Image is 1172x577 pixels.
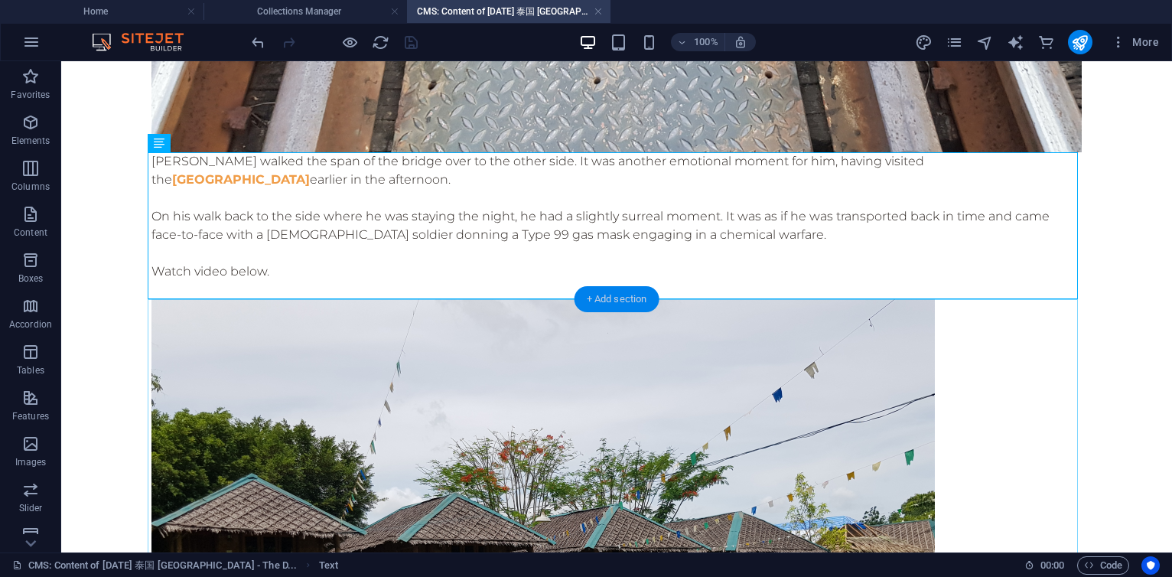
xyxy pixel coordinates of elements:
[1007,33,1025,51] button: text_generator
[575,286,659,312] div: + Add section
[734,35,747,49] i: On resize automatically adjust zoom level to fit chosen device.
[671,33,725,51] button: 100%
[11,181,50,193] p: Columns
[1071,34,1089,51] i: Publish
[15,456,47,468] p: Images
[1077,556,1129,575] button: Code
[372,34,389,51] i: Reload page
[976,34,994,51] i: Navigator
[371,33,389,51] button: reload
[407,3,610,20] h4: CMS: Content of [DATE] 泰国 [GEOGRAPHIC_DATA] - The D...
[9,318,52,331] p: Accordion
[11,89,50,101] p: Favorites
[1051,559,1053,571] span: :
[249,34,267,51] i: Undo: Change text (Ctrl+Z)
[1037,33,1056,51] button: commerce
[915,34,933,51] i: Design (Ctrl+Alt+Y)
[19,502,43,514] p: Slider
[319,556,338,575] nav: breadcrumb
[12,556,297,575] a: Click to cancel selection. Double-click to open Pages
[319,556,338,575] span: Click to select. Double-click to edit
[17,364,44,377] p: Tables
[18,272,44,285] p: Boxes
[1084,556,1122,575] span: Code
[1024,556,1065,575] h6: Session time
[1037,34,1055,51] i: Commerce
[694,33,718,51] h6: 100%
[12,410,49,422] p: Features
[1111,34,1159,50] span: More
[1105,30,1165,54] button: More
[946,34,963,51] i: Pages (Ctrl+Alt+S)
[1007,34,1024,51] i: AI Writer
[203,3,407,20] h4: Collections Manager
[11,135,50,147] p: Elements
[340,33,359,51] button: Click here to leave preview mode and continue editing
[1068,30,1092,54] button: publish
[946,33,964,51] button: pages
[915,33,933,51] button: design
[976,33,995,51] button: navigator
[88,33,203,51] img: Editor Logo
[249,33,267,51] button: undo
[1141,556,1160,575] button: Usercentrics
[14,227,47,239] p: Content
[1040,556,1064,575] span: 00 00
